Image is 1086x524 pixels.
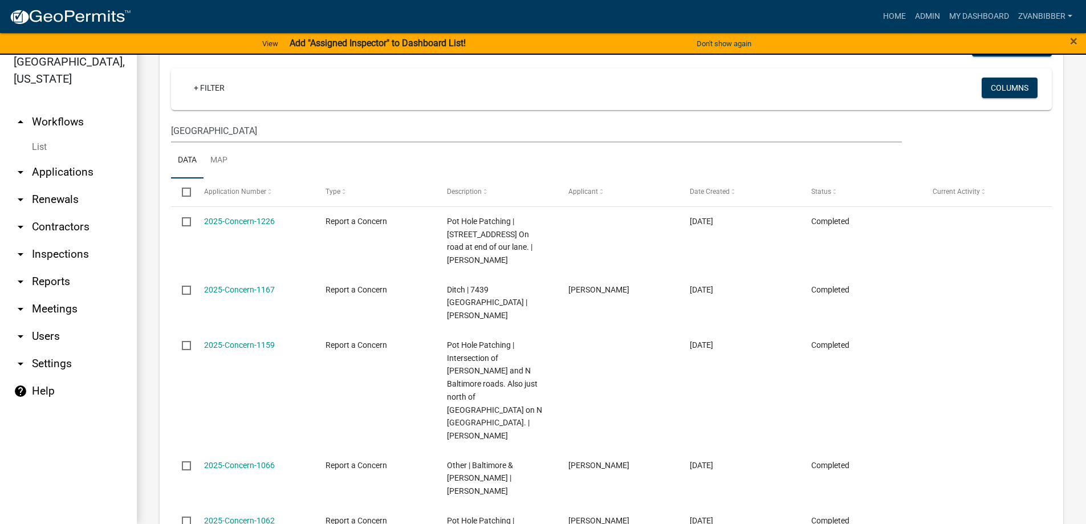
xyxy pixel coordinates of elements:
i: arrow_drop_down [14,357,27,371]
span: Report a Concern [326,217,387,226]
datatable-header-cell: Description [436,178,558,206]
datatable-header-cell: Applicant [558,178,679,206]
span: Report a Concern [326,340,387,350]
button: Close [1070,34,1077,48]
i: arrow_drop_down [14,220,27,234]
span: 07/30/2025 [690,217,713,226]
i: arrow_drop_down [14,275,27,289]
a: Home [878,6,910,27]
a: Data [171,143,204,179]
span: Other | Baltimore & Hinshaw | Donna Stinson [447,461,513,496]
a: 2025-Concern-1226 [204,217,275,226]
a: 2025-Concern-1167 [204,285,275,294]
a: zvanbibber [1014,6,1077,27]
span: × [1070,33,1077,49]
button: Don't show again [692,34,756,53]
datatable-header-cell: Select [171,178,193,206]
span: Pot Hole Patching | 9805 North Baltimore Rd Monrovia, IN. On road at end of our lane. | Karey Crone [447,217,532,265]
i: arrow_drop_down [14,165,27,179]
span: Current Activity [933,188,980,196]
span: 05/30/2025 [690,461,713,470]
span: Amy Baker [568,461,629,470]
span: Ditch | 7439 Baltimore | Brenda McClure [447,285,527,320]
span: 07/07/2025 [690,340,713,350]
i: help [14,384,27,398]
strong: Add "Assigned Inspector" to Dashboard List! [290,38,466,48]
span: Date Created [690,188,730,196]
span: Applicant [568,188,598,196]
a: View [258,34,283,53]
a: 2025-Concern-1066 [204,461,275,470]
datatable-header-cell: Application Number [193,178,314,206]
span: Completed [811,217,849,226]
i: arrow_drop_up [14,115,27,129]
span: Completed [811,461,849,470]
button: Bulk Actions [972,36,1052,56]
span: Zachary VanBibber [568,285,629,294]
i: arrow_drop_down [14,193,27,206]
a: Admin [910,6,945,27]
a: + Filter [185,78,234,98]
span: 07/10/2025 [690,285,713,294]
datatable-header-cell: Status [800,178,922,206]
button: Columns [982,78,1038,98]
datatable-header-cell: Date Created [679,178,800,206]
datatable-header-cell: Current Activity [922,178,1043,206]
i: arrow_drop_down [14,247,27,261]
span: Report a Concern [326,461,387,470]
a: My Dashboard [945,6,1014,27]
i: arrow_drop_down [14,330,27,343]
span: Application Number [204,188,266,196]
span: Completed [811,285,849,294]
span: Completed [811,340,849,350]
a: 2025-Concern-1159 [204,340,275,350]
i: arrow_drop_down [14,302,27,316]
span: Type [326,188,340,196]
a: Map [204,143,234,179]
span: Pot Hole Patching | Intersection of McCracken and N Baltimore roads. Also just north of McCracken... [447,340,542,440]
datatable-header-cell: Type [314,178,436,206]
span: Status [811,188,831,196]
span: Description [447,188,482,196]
input: Search for applications [171,119,902,143]
span: Report a Concern [326,285,387,294]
